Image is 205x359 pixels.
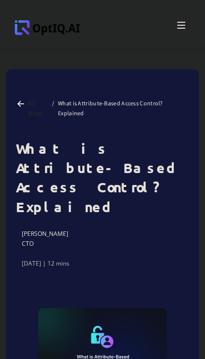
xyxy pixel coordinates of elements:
[26,99,50,119] a: All Blogs
[22,239,68,249] div: CTO
[10,13,80,43] a: Webflow Homepage
[22,229,68,239] div: [PERSON_NAME]
[56,99,189,119] div: What is Attribute-Based Access Control? Explained
[22,259,189,269] div: [DATE] | 12 mins
[16,138,189,216] h1: What is Attribute-Based Access Control? Explained
[50,99,56,109] div: /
